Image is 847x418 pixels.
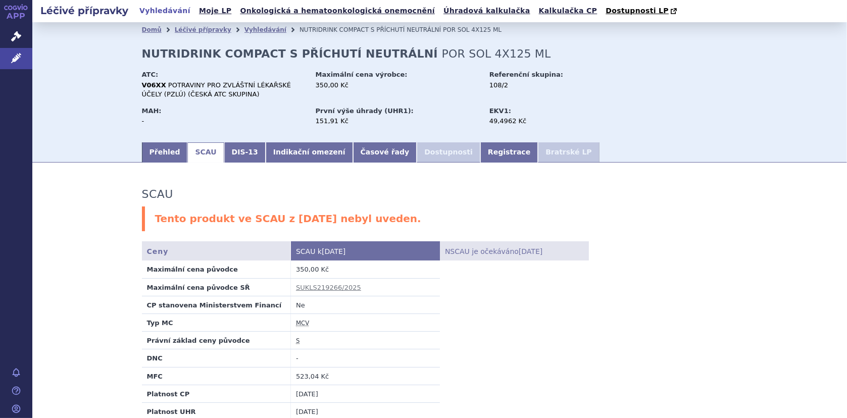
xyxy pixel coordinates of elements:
a: Kalkulačka CP [536,4,601,18]
strong: DNC [147,354,163,362]
th: SCAU k [291,241,440,261]
a: Vyhledávání [136,4,193,18]
div: 350,00 Kč [316,81,480,90]
div: 49,4962 Kč [489,117,603,126]
strong: ATC: [142,71,159,78]
a: Přehled [142,142,188,163]
div: - [142,117,306,126]
strong: MAH: [142,107,162,115]
a: Registrace [480,142,538,163]
strong: EKV1: [489,107,511,115]
strong: Právní základ ceny původce [147,337,250,344]
span: Dostupnosti LP [606,7,669,15]
div: 108/2 [489,81,603,90]
strong: První výše úhrady (UHR1): [316,107,414,115]
span: [DATE] [322,247,345,255]
a: Domů [142,26,162,33]
td: 350,00 Kč [291,260,440,278]
td: Ne [291,296,440,313]
h3: SCAU [142,188,173,201]
span: POR SOL 4X125 ML [442,47,551,60]
h2: Léčivé přípravky [32,4,136,18]
strong: Platnost UHR [147,408,196,415]
th: NSCAU je očekáváno [440,241,589,261]
a: SUKLS219266/2025 [296,284,361,291]
a: Vyhledávání [244,26,286,33]
strong: NUTRIDRINK COMPACT S PŘÍCHUTÍ NEUTRÁLNÍ [142,47,438,60]
strong: Typ MC [147,319,173,327]
a: Moje LP [196,4,234,18]
strong: Platnost CP [147,390,190,398]
a: DIS-13 [224,142,266,163]
th: Ceny [142,241,291,261]
a: Dostupnosti LP [603,4,682,18]
abbr: maximální cena výrobce [296,320,309,327]
strong: Maximální cena výrobce: [316,71,408,78]
div: Tento produkt ve SCAU z [DATE] nebyl uveden. [142,206,738,231]
a: Indikační omezení [266,142,353,163]
strong: V06XX [142,81,166,89]
a: Časové řady [353,142,417,163]
td: 523,04 Kč [291,367,440,385]
span: POTRAVINY PRO ZVLÁŠTNÍ LÉKAŘSKÉ ÚČELY (PZLÚ) (ČESKÁ ATC SKUPINA) [142,81,291,98]
a: Úhradová kalkulačka [440,4,533,18]
span: POR SOL 4X125 ML [443,26,502,33]
td: - [291,349,440,367]
strong: Maximální cena původce SŘ [147,284,250,291]
td: [DATE] [291,385,440,402]
abbr: stanovena nebo změněna ve správním řízení podle zákona č. 48/1997 Sb. ve znění účinném od 1.1.2008 [296,337,300,345]
strong: CP stanovena Ministerstvem Financí [147,301,282,309]
a: Léčivé přípravky [175,26,231,33]
strong: Referenční skupina: [489,71,563,78]
strong: MFC [147,373,163,380]
span: NUTRIDRINK COMPACT S PŘÍCHUTÍ NEUTRÁLNÍ [300,26,441,33]
div: 151,91 Kč [316,117,480,126]
a: SCAU [187,142,224,163]
a: Onkologická a hematoonkologická onemocnění [237,4,438,18]
span: [DATE] [519,247,542,255]
strong: Maximální cena původce [147,266,238,273]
